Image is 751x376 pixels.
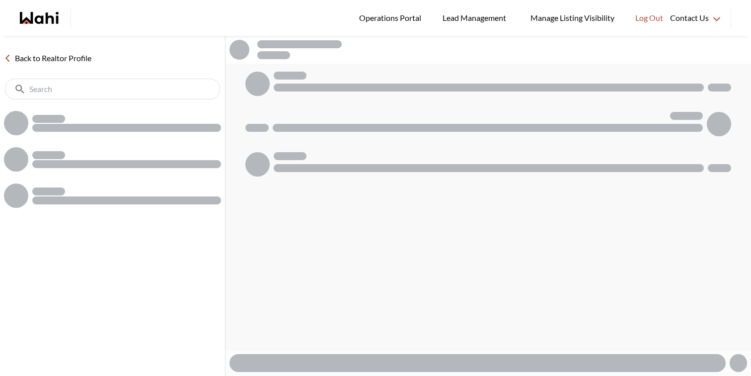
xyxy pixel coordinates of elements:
input: Search [29,84,198,94]
span: Lead Management [443,11,510,24]
a: Wahi homepage [20,12,59,24]
span: Log Out [635,11,663,24]
span: Manage Listing Visibility [527,11,617,24]
span: Operations Portal [359,11,425,24]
